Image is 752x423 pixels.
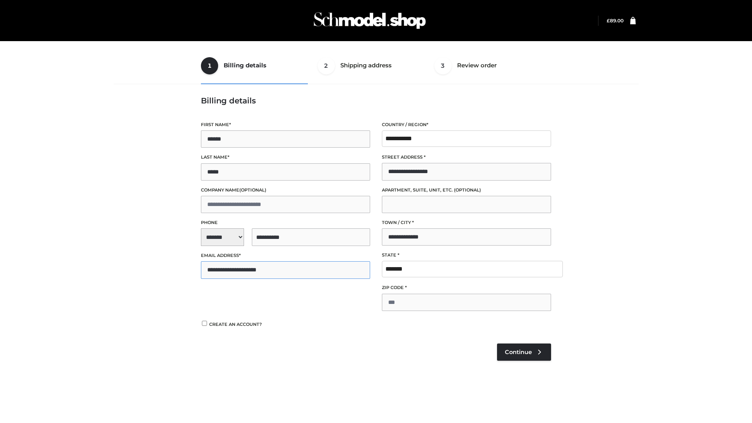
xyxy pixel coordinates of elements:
a: £89.00 [607,18,624,23]
span: Continue [505,349,532,356]
label: State [382,251,551,259]
label: ZIP Code [382,284,551,291]
label: Last name [201,154,370,161]
label: Apartment, suite, unit, etc. [382,186,551,194]
label: Company name [201,186,370,194]
a: Continue [497,343,551,361]
input: Create an account? [201,321,208,326]
label: Phone [201,219,370,226]
img: Schmodel Admin 964 [311,5,428,36]
label: Country / Region [382,121,551,128]
label: First name [201,121,370,128]
label: Town / City [382,219,551,226]
h3: Billing details [201,96,551,105]
span: (optional) [239,187,266,193]
label: Street address [382,154,551,161]
span: Create an account? [209,322,262,327]
span: £ [607,18,610,23]
span: (optional) [454,187,481,193]
label: Email address [201,252,370,259]
bdi: 89.00 [607,18,624,23]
